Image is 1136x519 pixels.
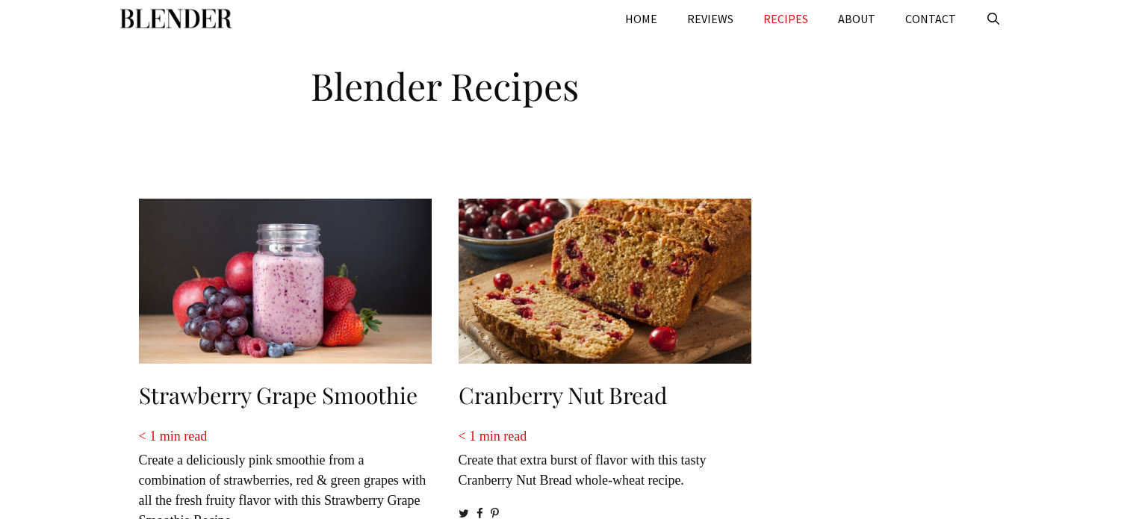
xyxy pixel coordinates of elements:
[459,380,667,410] a: Cranberry Nut Bread
[139,429,157,444] span: < 1
[139,199,432,364] img: Strawberry Grape Smoothie
[459,429,477,444] span: < 1
[139,380,418,410] a: Strawberry Grape Smoothie
[459,199,751,364] img: Cranberry Nut Bread
[131,52,759,112] h1: Blender Recipes
[459,426,751,491] p: Create that extra burst of flavor with this tasty Cranberry Nut Bread whole-wheat recipe.
[479,429,527,444] span: min read
[160,429,207,444] span: min read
